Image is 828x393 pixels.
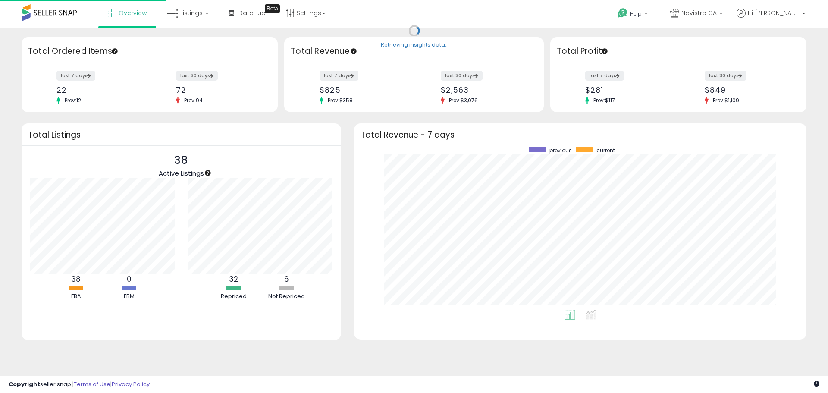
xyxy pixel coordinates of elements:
a: Hi [PERSON_NAME] [737,9,806,28]
label: last 30 days [176,71,218,81]
div: Retrieving insights data.. [381,41,448,49]
div: Tooltip anchor [111,47,119,55]
span: Active Listings [159,169,204,178]
span: Listings [180,9,203,17]
span: Prev: $3,076 [445,97,482,104]
b: 38 [71,274,81,284]
span: previous [549,147,572,154]
b: 6 [284,274,289,284]
div: $849 [705,85,791,94]
div: $825 [320,85,408,94]
div: $2,563 [441,85,529,94]
div: 72 [176,85,263,94]
div: 22 [56,85,143,94]
div: Tooltip anchor [204,169,212,177]
label: last 7 days [56,71,95,81]
h3: Total Ordered Items [28,45,271,57]
label: last 7 days [585,71,624,81]
div: seller snap | | [9,380,150,389]
label: last 30 days [441,71,483,81]
span: Prev: $1,109 [709,97,743,104]
span: current [596,147,615,154]
span: Prev: 94 [180,97,207,104]
div: Tooltip anchor [350,47,358,55]
div: FBM [103,292,155,301]
a: Help [611,1,656,28]
label: last 30 days [705,71,746,81]
div: FBA [50,292,102,301]
b: 0 [127,274,132,284]
div: $281 [585,85,672,94]
h3: Total Listings [28,132,335,138]
h3: Total Revenue - 7 days [361,132,800,138]
span: Prev: $358 [323,97,357,104]
span: Prev: 12 [60,97,85,104]
span: DataHub [238,9,266,17]
div: Not Repriced [261,292,313,301]
span: Hi [PERSON_NAME] [748,9,800,17]
span: Navistro CA [681,9,717,17]
span: Overview [119,9,147,17]
span: Help [630,10,642,17]
i: Get Help [617,8,628,19]
p: 38 [159,152,204,169]
div: Repriced [208,292,260,301]
label: last 7 days [320,71,358,81]
h3: Total Profit [557,45,800,57]
div: Tooltip anchor [601,47,608,55]
a: Terms of Use [74,380,110,388]
a: Privacy Policy [112,380,150,388]
strong: Copyright [9,380,40,388]
span: Prev: $117 [589,97,619,104]
h3: Total Revenue [291,45,537,57]
b: 32 [229,274,238,284]
div: Tooltip anchor [265,4,280,13]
